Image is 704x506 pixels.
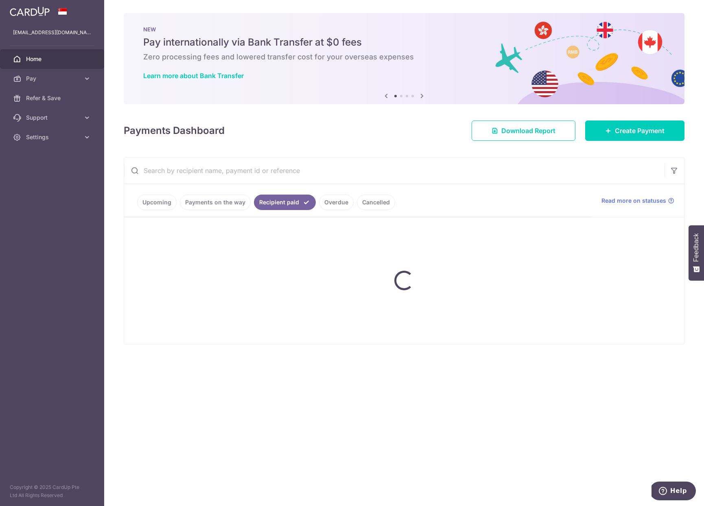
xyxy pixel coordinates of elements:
[26,55,80,63] span: Home
[501,126,555,136] span: Download Report
[124,13,684,104] img: Bank transfer banner
[26,133,80,141] span: Settings
[143,26,665,33] p: NEW
[26,114,80,122] span: Support
[26,74,80,83] span: Pay
[26,94,80,102] span: Refer & Save
[689,225,704,280] button: Feedback - Show survey
[254,195,316,210] a: Recipient paid
[585,120,684,141] a: Create Payment
[13,28,91,37] p: [EMAIL_ADDRESS][DOMAIN_NAME]
[615,126,665,136] span: Create Payment
[652,482,696,502] iframe: Opens a widget where you can find more information
[601,197,666,205] span: Read more on statuses
[472,120,575,141] a: Download Report
[143,72,244,80] a: Learn more about Bank Transfer
[124,123,225,138] h4: Payments Dashboard
[693,233,700,262] span: Feedback
[10,7,50,16] img: CardUp
[601,197,674,205] a: Read more on statuses
[124,158,665,184] input: Search by recipient name, payment id or reference
[143,52,665,62] h6: Zero processing fees and lowered transfer cost for your overseas expenses
[143,36,665,49] h5: Pay internationally via Bank Transfer at $0 fees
